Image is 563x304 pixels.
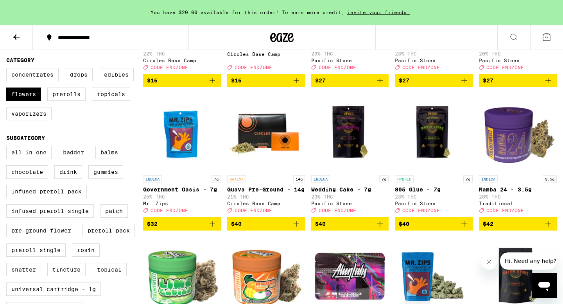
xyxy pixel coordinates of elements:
label: Preroll Single [6,243,66,257]
p: 23% THC [395,194,473,199]
div: Pacific Stone [311,58,389,63]
button: Add to bag [143,217,221,231]
img: Pacific Stone - Wedding Cake - 7g [311,93,389,172]
span: $27 [483,77,493,84]
img: Pacific Stone - 805 Glue - 7g [395,93,473,172]
label: Gummies [88,165,123,179]
label: Flowers [6,88,41,101]
span: $27 [315,77,326,84]
p: 7g [212,175,221,182]
img: Traditional - Mamba 24 - 3.5g [479,93,557,172]
button: Add to bag [143,74,221,87]
label: Concentrates [6,68,59,81]
span: $16 [231,77,242,84]
img: Mr. Zips - Government Oasis - 7g [143,93,221,172]
legend: Category [6,57,34,63]
span: CODE ENDZONE [319,208,356,213]
label: Patch [100,204,128,218]
span: $40 [231,221,242,227]
label: Preroll Pack [82,224,135,237]
iframe: Message from company [500,252,557,270]
p: Wedding Cake - 7g [311,186,389,193]
label: Vaporizers [6,107,52,120]
span: You have $20.00 available for this order! To earn more credit, [151,10,344,15]
p: INDICA [479,175,498,182]
div: Pacific Stone [395,201,473,206]
label: Shatter [6,263,41,276]
p: 20% THC [311,51,389,56]
p: 22% THC [143,51,221,56]
p: 7g [379,175,389,182]
span: CODE ENDZONE [402,65,440,70]
div: Pacific Stone [479,58,557,63]
button: Add to bag [395,74,473,87]
span: $32 [147,221,158,227]
div: Traditional [479,201,557,206]
span: CODE ENDZONE [319,65,356,70]
button: Add to bag [479,217,557,231]
button: Add to bag [395,217,473,231]
button: Add to bag [311,74,389,87]
p: Government Oasis - 7g [143,186,221,193]
p: HYBRID [395,175,414,182]
p: INDICA [311,175,330,182]
p: 20% THC [479,51,557,56]
label: Rosin [72,243,100,257]
img: Circles Base Camp - Guava Pre-Ground - 14g [227,93,305,172]
a: Open page for Wedding Cake - 7g from Pacific Stone [311,93,389,217]
button: Add to bag [227,217,305,231]
label: Pre-ground Flower [6,224,76,237]
span: $40 [315,221,326,227]
span: CODE ENDZONE [151,208,188,213]
span: CODE ENDZONE [151,65,188,70]
div: Circles Base Camp [227,52,305,57]
p: 28% THC [479,194,557,199]
label: Balms [95,146,123,159]
span: invite your friends. [344,10,412,15]
a: Open page for 805 Glue - 7g from Pacific Stone [395,93,473,217]
span: $42 [483,221,493,227]
div: Mr. Zips [143,201,221,206]
a: Open page for Government Oasis - 7g from Mr. Zips [143,93,221,217]
label: Prerolls [47,88,86,101]
label: Universal Cartridge - 1g [6,283,101,296]
label: Drink [54,165,82,179]
div: Pacific Stone [395,58,473,63]
iframe: Close message [481,254,497,270]
div: Circles Base Camp [227,201,305,206]
span: $40 [399,221,409,227]
label: Infused Preroll Pack [6,185,87,198]
label: All-In-One [6,146,52,159]
p: 14g [293,175,305,182]
span: CODE ENDZONE [486,65,524,70]
span: CODE ENDZONE [402,208,440,213]
label: Drops [65,68,93,81]
button: Add to bag [227,74,305,87]
div: Circles Base Camp [143,58,221,63]
a: Open page for Mamba 24 - 3.5g from Traditional [479,93,557,217]
label: Topical [92,263,127,276]
iframe: Button to launch messaging window [532,273,557,298]
p: Guava Pre-Ground - 14g [227,186,305,193]
button: Add to bag [479,74,557,87]
p: 23% THC [395,51,473,56]
p: 3.5g [543,175,557,182]
label: Tincture [47,263,86,276]
label: Topicals [92,88,130,101]
p: 805 Glue - 7g [395,186,473,193]
p: 21% THC [227,194,305,199]
span: CODE ENDZONE [235,65,272,70]
p: 23% THC [311,194,389,199]
label: Chocolate [6,165,48,179]
label: Badder [58,146,89,159]
span: CODE ENDZONE [235,208,272,213]
span: CODE ENDZONE [486,208,524,213]
span: $27 [399,77,409,84]
p: SATIVA [227,175,246,182]
p: INDICA [143,175,162,182]
div: Pacific Stone [311,201,389,206]
button: Add to bag [311,217,389,231]
legend: Subcategory [6,135,45,141]
label: Edibles [99,68,134,81]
